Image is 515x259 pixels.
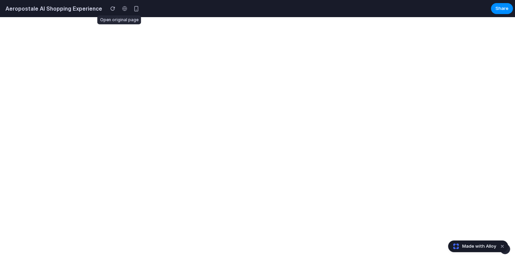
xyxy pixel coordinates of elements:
[97,15,141,24] div: Open original page
[3,4,102,13] h2: Aeropostale AI Shopping Experience
[498,242,506,250] button: Dismiss watermark
[462,243,496,250] span: Made with Alloy
[495,5,508,12] span: Share
[448,243,497,250] a: Made with Alloy
[491,3,513,14] button: Share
